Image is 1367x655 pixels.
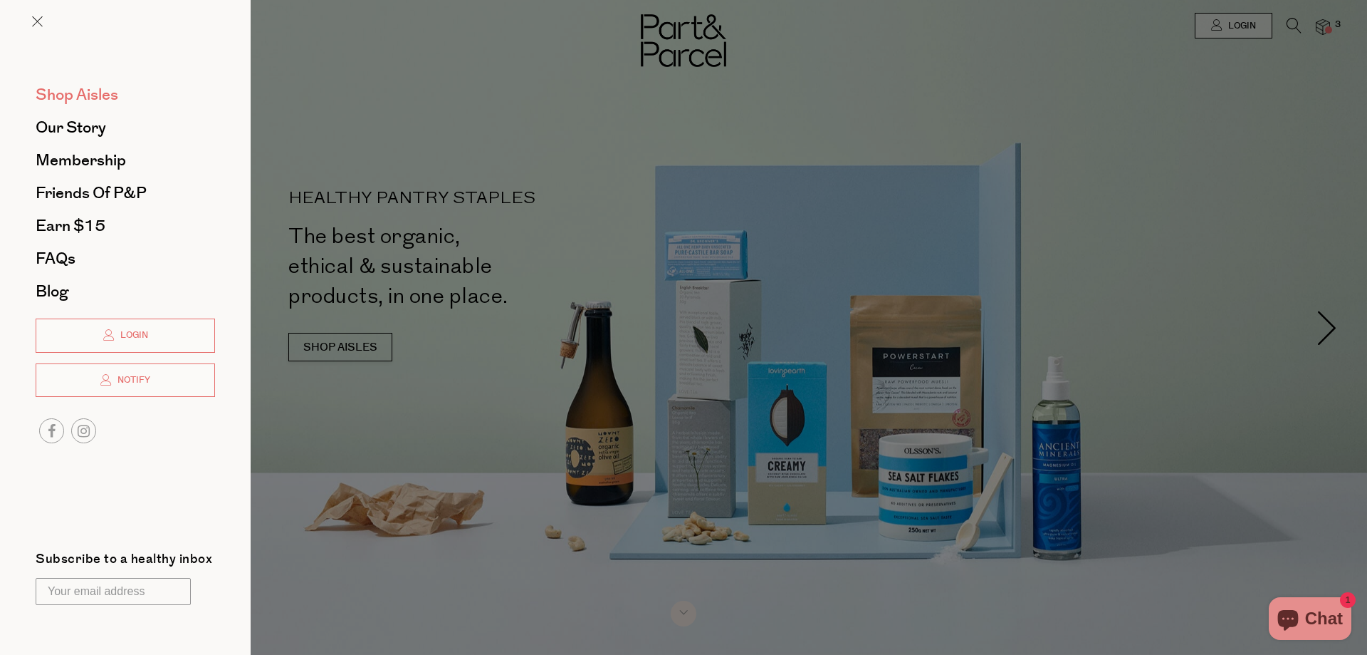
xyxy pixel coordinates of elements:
span: Membership [36,149,126,172]
span: Blog [36,280,68,303]
a: Shop Aisles [36,87,215,103]
a: Friends of P&P [36,185,215,201]
a: Login [36,319,215,353]
a: Blog [36,284,215,299]
a: Notify [36,363,215,398]
a: FAQs [36,251,215,267]
a: Earn $15 [36,218,215,234]
label: Subscribe to a healthy inbox [36,553,212,571]
span: Login [117,329,148,341]
inbox-online-store-chat: Shopify online store chat [1264,597,1356,644]
a: Membership [36,153,215,168]
span: Shop Aisles [36,83,118,106]
span: Notify [114,374,150,386]
span: Earn $15 [36,215,105,237]
span: FAQs [36,247,75,270]
a: Our Story [36,120,215,135]
input: Your email address [36,578,191,605]
span: Our Story [36,116,106,139]
span: Friends of P&P [36,182,147,205]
